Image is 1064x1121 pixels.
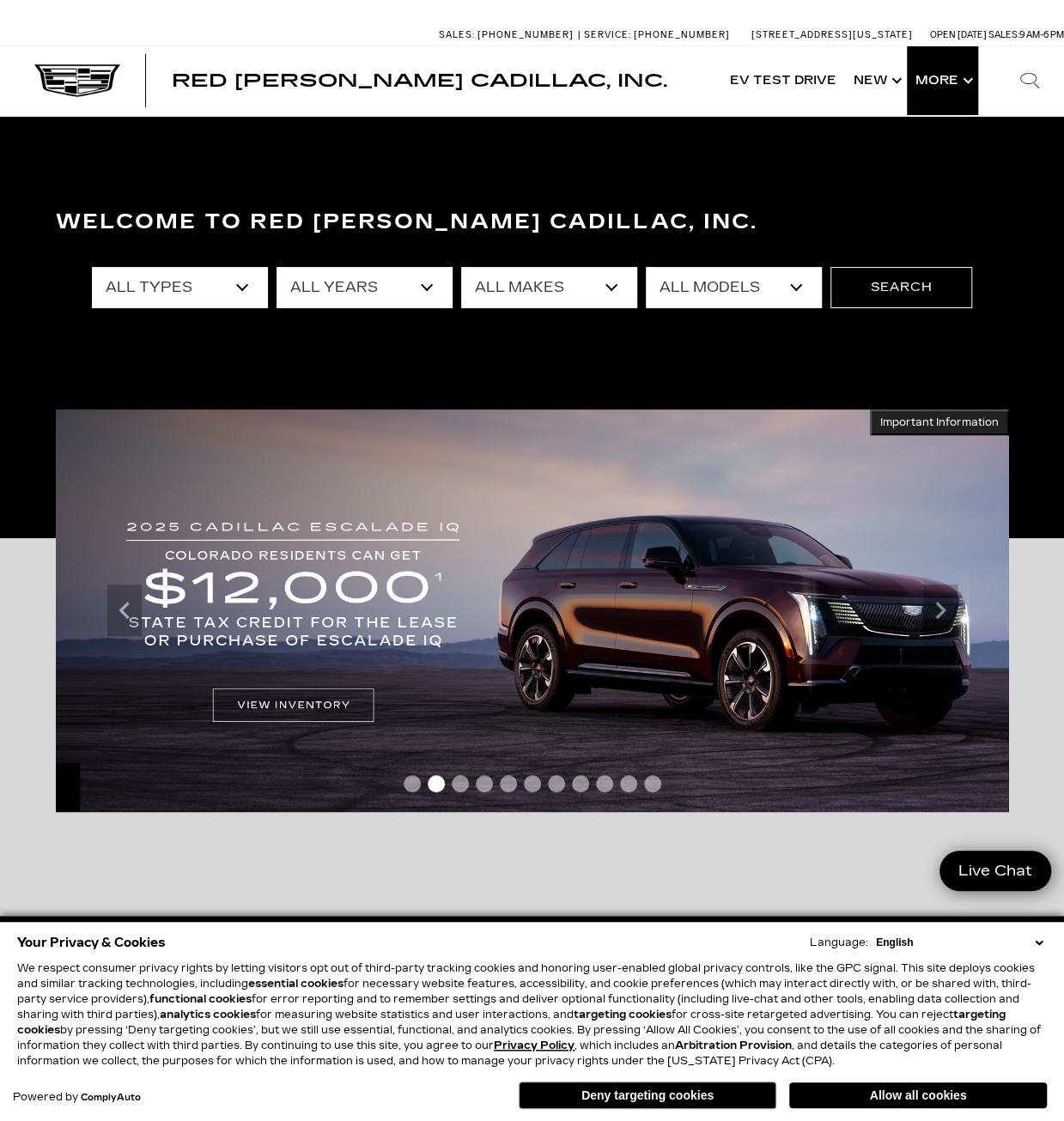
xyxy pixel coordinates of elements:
span: Open [DATE] [930,29,987,40]
span: Live Chat [950,861,1041,881]
span: Go to slide 5 [500,775,517,792]
span: Go to slide 8 [572,775,589,792]
select: Filter by type [92,267,268,308]
a: [STREET_ADDRESS][US_STATE] [751,29,913,40]
a: Privacy Policy [494,1039,575,1051]
span: Important Information [880,415,999,429]
button: Important Information [870,409,1009,435]
span: 9 AM-6 PM [1019,29,1064,40]
strong: Arbitration Provision [675,1039,792,1051]
span: Go to slide 10 [620,775,637,792]
strong: targeting cookies [574,1009,672,1021]
span: Go to slide 9 [596,775,613,792]
span: Service: [584,29,631,40]
a: Live Chat [939,851,1051,891]
a: Accessible Carousel [69,281,70,282]
div: Previous [107,585,142,636]
select: Filter by year [277,267,453,308]
span: Go to slide 2 [428,775,445,792]
select: Filter by model [646,267,822,308]
span: Go to slide 6 [524,775,541,792]
a: ComplyAuto [81,1093,141,1103]
span: Sales: [439,29,475,40]
span: Sales: [988,29,1019,40]
span: Go to slide 7 [548,775,565,792]
img: THE 2025 ESCALADE IQ IS ELIGIBLE FOR THE $3,500 COLORADO INNOVATIVE MOTOR VEHICLE TAX CREDIT [56,409,1009,812]
a: Red [PERSON_NAME] Cadillac, Inc. [172,72,667,89]
select: Language Select [872,935,1047,950]
a: Sales: [PHONE_NUMBER] [439,30,578,39]
select: Filter by make [461,267,637,308]
div: Powered by [13,1092,141,1103]
span: Go to slide 11 [644,775,661,792]
button: Search [830,267,972,308]
div: Language: [810,937,868,948]
h3: Welcome to Red [PERSON_NAME] Cadillac, Inc. [56,205,1009,239]
span: Go to slide 4 [476,775,493,792]
button: Deny targeting cookies [519,1082,776,1109]
span: [PHONE_NUMBER] [634,29,730,40]
strong: essential cookies [248,978,344,990]
img: Cadillac Dark Logo with Cadillac White Text [34,64,120,97]
a: Service: [PHONE_NUMBER] [578,30,734,39]
strong: functional cookies [149,993,252,1005]
p: We respect consumer privacy rights by letting visitors opt out of third-party tracking cookies an... [17,960,1047,1069]
strong: analytics cookies [160,1009,256,1021]
span: Red [PERSON_NAME] Cadillac, Inc. [172,70,667,91]
span: Your Privacy & Cookies [17,930,166,954]
a: EV Test Drive [721,46,845,115]
a: New [845,46,907,115]
span: [PHONE_NUMBER] [477,29,574,40]
button: Allow all cookies [789,1082,1047,1108]
button: More [907,46,978,115]
span: Go to slide 3 [452,775,469,792]
div: Next [923,585,958,636]
span: Go to slide 1 [404,775,421,792]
